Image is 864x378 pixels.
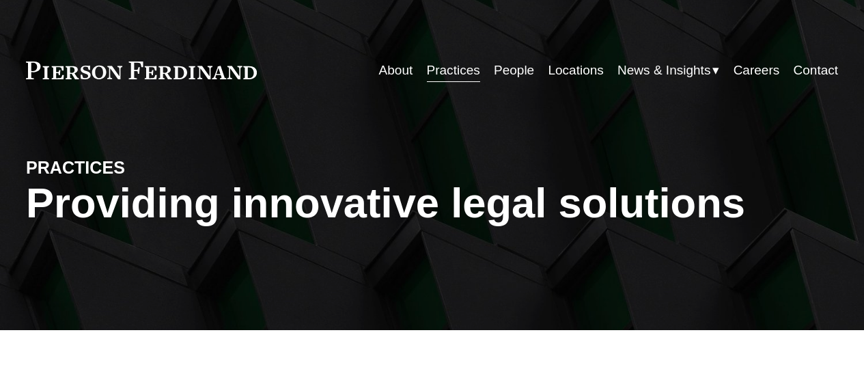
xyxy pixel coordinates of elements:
[734,57,780,83] a: Careers
[794,57,839,83] a: Contact
[494,57,534,83] a: People
[617,57,719,83] a: folder dropdown
[379,57,413,83] a: About
[26,157,229,179] h4: PRACTICES
[617,59,710,82] span: News & Insights
[26,179,838,227] h1: Providing innovative legal solutions
[548,57,603,83] a: Locations
[427,57,480,83] a: Practices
